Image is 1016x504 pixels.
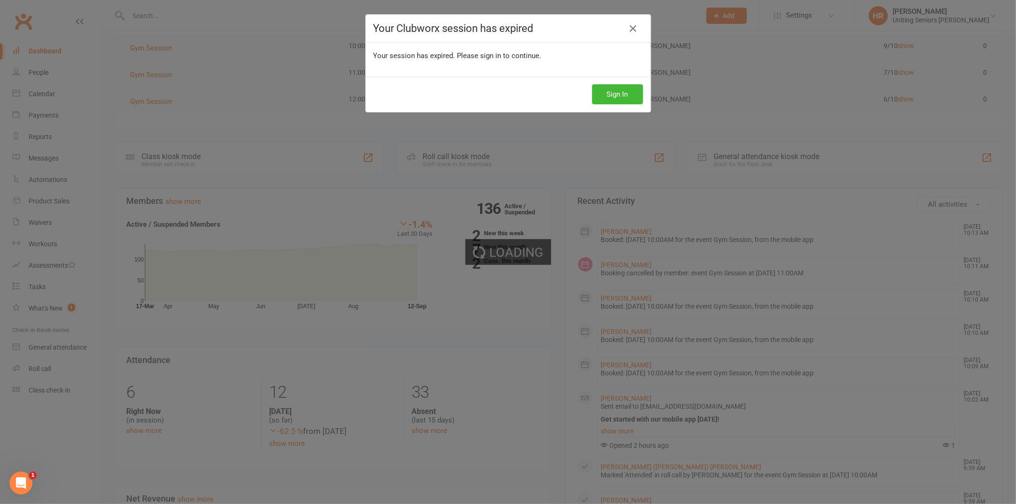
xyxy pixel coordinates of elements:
[10,472,32,494] iframe: Intercom live chat
[29,472,37,479] span: 1
[373,51,542,60] span: Your session has expired. Please sign in to continue.
[592,84,643,104] button: Sign In
[626,21,641,36] a: Close
[373,22,643,34] h4: Your Clubworx session has expired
